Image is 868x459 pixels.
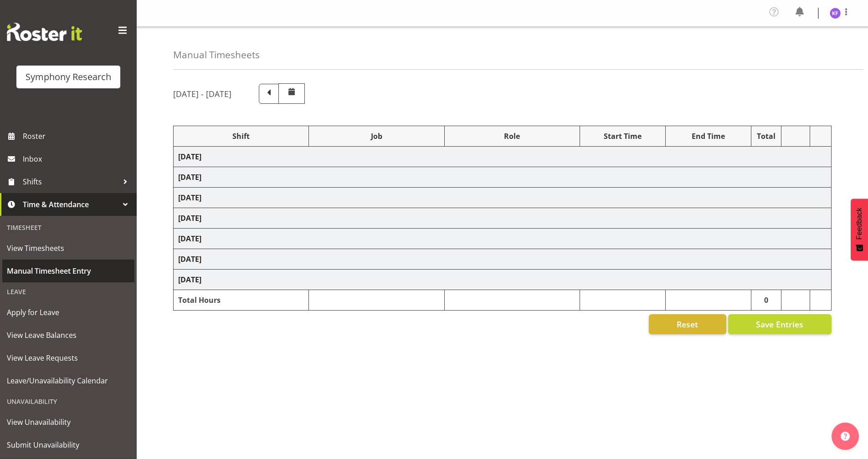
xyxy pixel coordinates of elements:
[174,208,832,229] td: [DATE]
[670,131,746,142] div: End Time
[7,374,130,388] span: Leave/Unavailability Calendar
[174,249,832,270] td: [DATE]
[23,152,132,166] span: Inbox
[649,314,726,334] button: Reset
[2,433,134,456] a: Submit Unavailability
[728,314,832,334] button: Save Entries
[174,270,832,290] td: [DATE]
[174,188,832,208] td: [DATE]
[7,306,130,319] span: Apply for Leave
[7,328,130,342] span: View Leave Balances
[2,347,134,369] a: View Leave Requests
[174,167,832,188] td: [DATE]
[2,237,134,260] a: View Timesheets
[756,318,803,330] span: Save Entries
[756,131,777,142] div: Total
[174,147,832,167] td: [DATE]
[2,282,134,301] div: Leave
[2,218,134,237] div: Timesheet
[2,411,134,433] a: View Unavailability
[677,318,698,330] span: Reset
[2,260,134,282] a: Manual Timesheet Entry
[585,131,661,142] div: Start Time
[7,23,82,41] img: Rosterit website logo
[7,264,130,278] span: Manual Timesheet Entry
[26,70,111,84] div: Symphony Research
[7,351,130,365] span: View Leave Requests
[855,208,863,240] span: Feedback
[751,290,781,311] td: 0
[174,229,832,249] td: [DATE]
[449,131,575,142] div: Role
[174,290,309,311] td: Total Hours
[2,369,134,392] a: Leave/Unavailability Calendar
[178,131,304,142] div: Shift
[841,432,850,441] img: help-xxl-2.png
[7,438,130,452] span: Submit Unavailability
[830,8,841,19] img: karrierae-frydenlund1891.jpg
[7,241,130,255] span: View Timesheets
[23,129,132,143] span: Roster
[173,50,260,60] h4: Manual Timesheets
[313,131,439,142] div: Job
[7,415,130,429] span: View Unavailability
[2,324,134,347] a: View Leave Balances
[23,198,118,211] span: Time & Attendance
[2,301,134,324] a: Apply for Leave
[23,175,118,189] span: Shifts
[2,392,134,411] div: Unavailability
[851,199,868,260] button: Feedback - Show survey
[173,89,231,99] h5: [DATE] - [DATE]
